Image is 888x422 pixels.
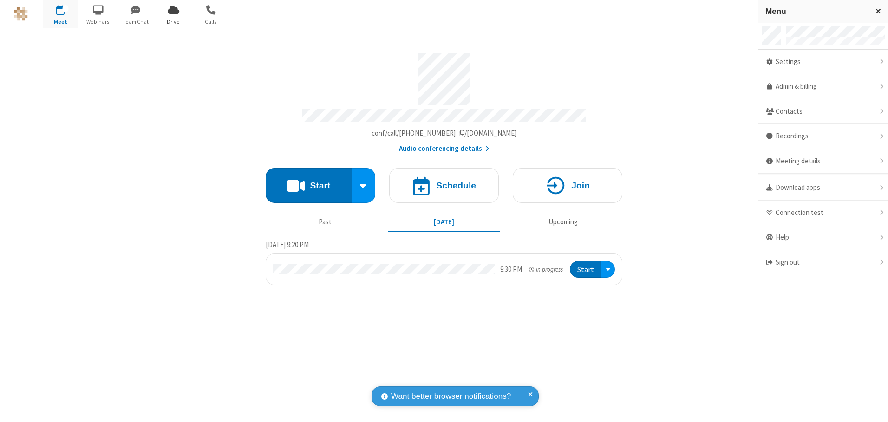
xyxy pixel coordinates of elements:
h4: Schedule [436,181,476,190]
button: Start [266,168,352,203]
div: Open menu [601,261,615,278]
div: Recordings [758,124,888,149]
div: Download apps [758,175,888,201]
button: Past [269,213,381,231]
span: Webinars [81,18,116,26]
div: Sign out [758,250,888,275]
div: Meeting details [758,149,888,174]
button: [DATE] [388,213,500,231]
div: 1 [63,5,69,12]
span: Drive [156,18,191,26]
div: 9:30 PM [500,264,522,275]
button: Join [513,168,622,203]
button: Upcoming [507,213,619,231]
section: Account details [266,46,622,154]
div: Start conference options [352,168,376,203]
img: QA Selenium DO NOT DELETE OR CHANGE [14,7,28,21]
section: Today's Meetings [266,239,622,286]
div: Contacts [758,99,888,124]
span: Meet [43,18,78,26]
div: Settings [758,50,888,75]
span: [DATE] 9:20 PM [266,240,309,249]
button: Schedule [389,168,499,203]
span: Calls [194,18,229,26]
div: Help [758,225,888,250]
span: Want better browser notifications? [391,390,511,403]
h4: Join [571,181,590,190]
button: Start [570,261,601,278]
h3: Menu [765,7,867,16]
em: in progress [529,265,563,274]
span: Team Chat [118,18,153,26]
div: Connection test [758,201,888,226]
button: Copy my meeting room linkCopy my meeting room link [372,128,517,139]
a: Admin & billing [758,74,888,99]
button: Audio conferencing details [399,143,490,154]
span: Copy my meeting room link [372,129,517,137]
h4: Start [310,181,330,190]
